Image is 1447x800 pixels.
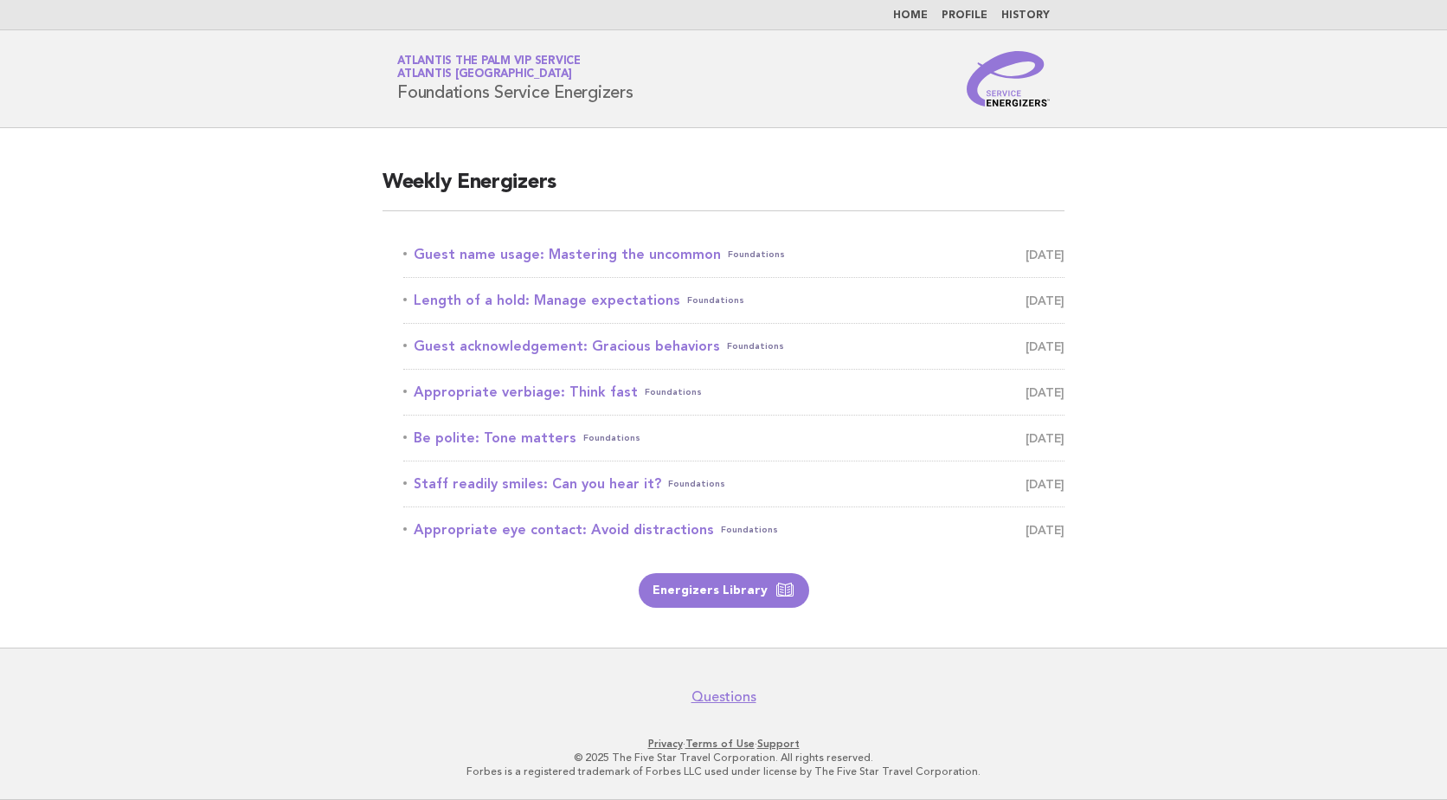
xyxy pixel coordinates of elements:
[1026,380,1064,404] span: [DATE]
[942,10,987,21] a: Profile
[648,738,683,750] a: Privacy
[1026,242,1064,267] span: [DATE]
[583,426,640,450] span: Foundations
[403,288,1064,313] a: Length of a hold: Manage expectationsFoundations [DATE]
[967,51,1050,106] img: Service Energizers
[668,472,725,496] span: Foundations
[1026,518,1064,542] span: [DATE]
[728,242,785,267] span: Foundations
[685,738,755,750] a: Terms of Use
[645,380,702,404] span: Foundations
[727,334,784,358] span: Foundations
[757,738,800,750] a: Support
[1026,288,1064,313] span: [DATE]
[194,765,1253,778] p: Forbes is a registered trademark of Forbes LLC used under license by The Five Star Travel Corpora...
[403,518,1064,542] a: Appropriate eye contact: Avoid distractionsFoundations [DATE]
[1001,10,1050,21] a: History
[403,242,1064,267] a: Guest name usage: Mastering the uncommonFoundations [DATE]
[1026,334,1064,358] span: [DATE]
[397,69,572,81] span: Atlantis [GEOGRAPHIC_DATA]
[397,55,581,80] a: Atlantis The Palm VIP ServiceAtlantis [GEOGRAPHIC_DATA]
[687,288,744,313] span: Foundations
[691,688,756,706] a: Questions
[194,751,1253,765] p: © 2025 The Five Star Travel Corporation. All rights reserved.
[194,737,1253,751] p: · ·
[639,573,809,608] a: Energizers Library
[403,426,1064,450] a: Be polite: Tone mattersFoundations [DATE]
[1026,472,1064,496] span: [DATE]
[1026,426,1064,450] span: [DATE]
[721,518,778,542] span: Foundations
[893,10,928,21] a: Home
[397,56,633,101] h1: Foundations Service Energizers
[403,334,1064,358] a: Guest acknowledgement: Gracious behaviorsFoundations [DATE]
[403,380,1064,404] a: Appropriate verbiage: Think fastFoundations [DATE]
[383,169,1064,211] h2: Weekly Energizers
[403,472,1064,496] a: Staff readily smiles: Can you hear it?Foundations [DATE]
